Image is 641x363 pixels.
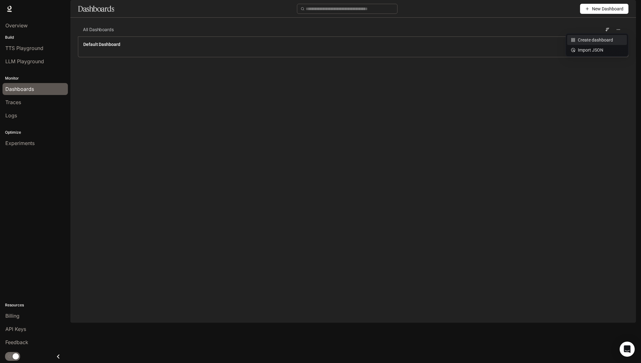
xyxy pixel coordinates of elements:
[592,5,623,12] span: New Dashboard
[580,4,628,14] button: New Dashboard
[571,36,623,43] div: Create dashboard
[83,26,114,33] span: All Dashboards
[620,342,635,357] div: Open Intercom Messenger
[78,3,114,15] h1: Dashboards
[571,47,623,53] div: Import JSON
[83,41,120,47] a: Default Dashboard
